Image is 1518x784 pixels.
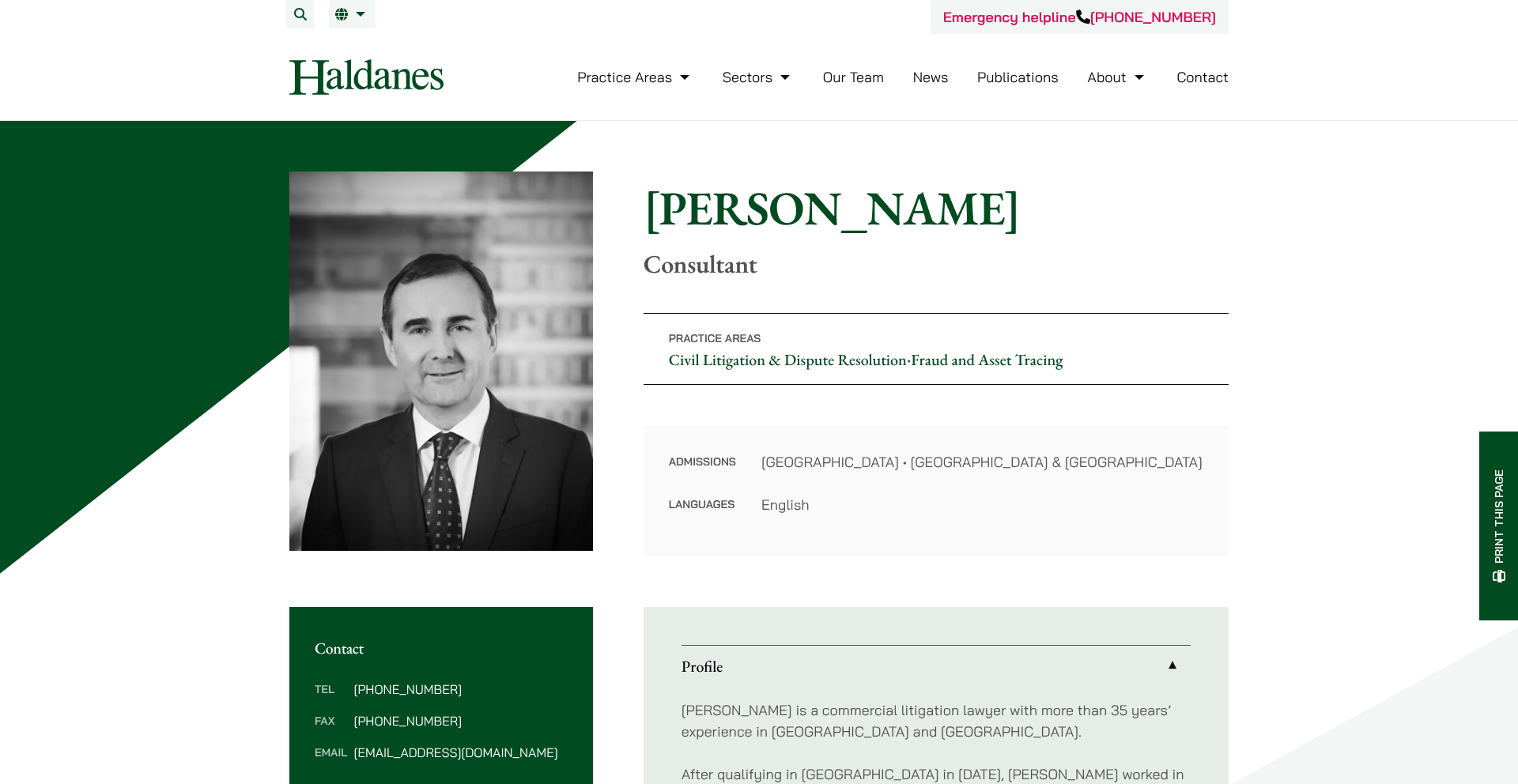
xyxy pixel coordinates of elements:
a: Publications [977,68,1059,86]
a: Practice Areas [577,68,693,86]
dd: [PHONE_NUMBER] [353,683,567,695]
dd: English [761,494,1203,515]
img: Logo of Haldanes [289,59,444,95]
dt: Email [315,746,347,759]
a: News [913,68,949,86]
dt: Tel [315,683,347,714]
p: Consultant [644,249,1229,279]
h2: Contact [315,639,568,658]
a: Our Team [823,68,884,86]
dt: Fax [315,714,347,746]
a: Civil Litigation & Dispute Resolution [669,349,907,370]
dd: [EMAIL_ADDRESS][DOMAIN_NAME] [353,746,567,759]
a: Profile [682,646,1191,687]
dd: [GEOGRAPHIC_DATA] • [GEOGRAPHIC_DATA] & [GEOGRAPHIC_DATA] [761,451,1203,473]
a: Fraud and Asset Tracing [911,349,1063,370]
p: [PERSON_NAME] is a commercial litigation lawyer with more than 35 years’ experience in [GEOGRAPHI... [682,699,1191,742]
p: • [644,313,1229,385]
dt: Languages [669,494,736,515]
a: EN [335,8,369,21]
a: Contact [1176,68,1229,86]
h1: [PERSON_NAME] [644,179,1229,236]
a: About [1087,68,1147,86]
dd: [PHONE_NUMBER] [353,714,567,727]
a: Emergency helpline[PHONE_NUMBER] [943,8,1216,26]
dt: Admissions [669,451,736,494]
span: Practice Areas [669,331,761,345]
a: Sectors [723,68,794,86]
